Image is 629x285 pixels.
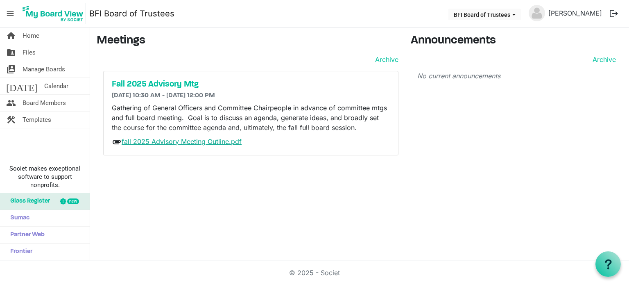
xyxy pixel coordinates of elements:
[289,269,340,277] a: © 2025 - Societ
[448,9,521,20] button: BFI Board of Trustees dropdownbutton
[6,61,16,78] span: switch_account
[23,61,65,78] span: Manage Boards
[44,78,68,94] span: Calendar
[20,3,86,24] img: My Board View Logo
[23,44,36,61] span: Files
[545,5,605,21] a: [PERSON_NAME]
[112,92,390,100] h6: [DATE] 10:30 AM - [DATE] 12:00 PM
[6,27,16,44] span: home
[417,71,616,81] p: No current announcements
[23,112,51,128] span: Templates
[372,55,398,64] a: Archive
[605,5,622,22] button: logout
[529,5,545,21] img: no-profile-picture.svg
[97,34,398,48] h3: Meetings
[112,137,122,147] span: attachment
[411,34,623,48] h3: Announcements
[2,6,18,21] span: menu
[6,193,50,210] span: Glass Register
[4,164,86,189] span: Societ makes exceptional software to support nonprofits.
[67,198,79,204] div: new
[89,5,174,22] a: BFI Board of Trustees
[122,137,242,146] a: fall 2025 Advisory Meeting Outline.pdf
[6,227,45,243] span: Partner Web
[6,44,16,61] span: folder_shared
[589,55,616,64] a: Archive
[23,27,39,44] span: Home
[6,95,16,111] span: people
[6,244,32,260] span: Frontier
[6,112,16,128] span: construction
[6,210,29,226] span: Sumac
[23,95,66,111] span: Board Members
[112,103,390,132] p: Gathering of General Officers and Committee Chairpeople in advance of committee mtgs and full boa...
[6,78,38,94] span: [DATE]
[20,3,89,24] a: My Board View Logo
[112,80,390,89] a: Fall 2025 Advisory Mtg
